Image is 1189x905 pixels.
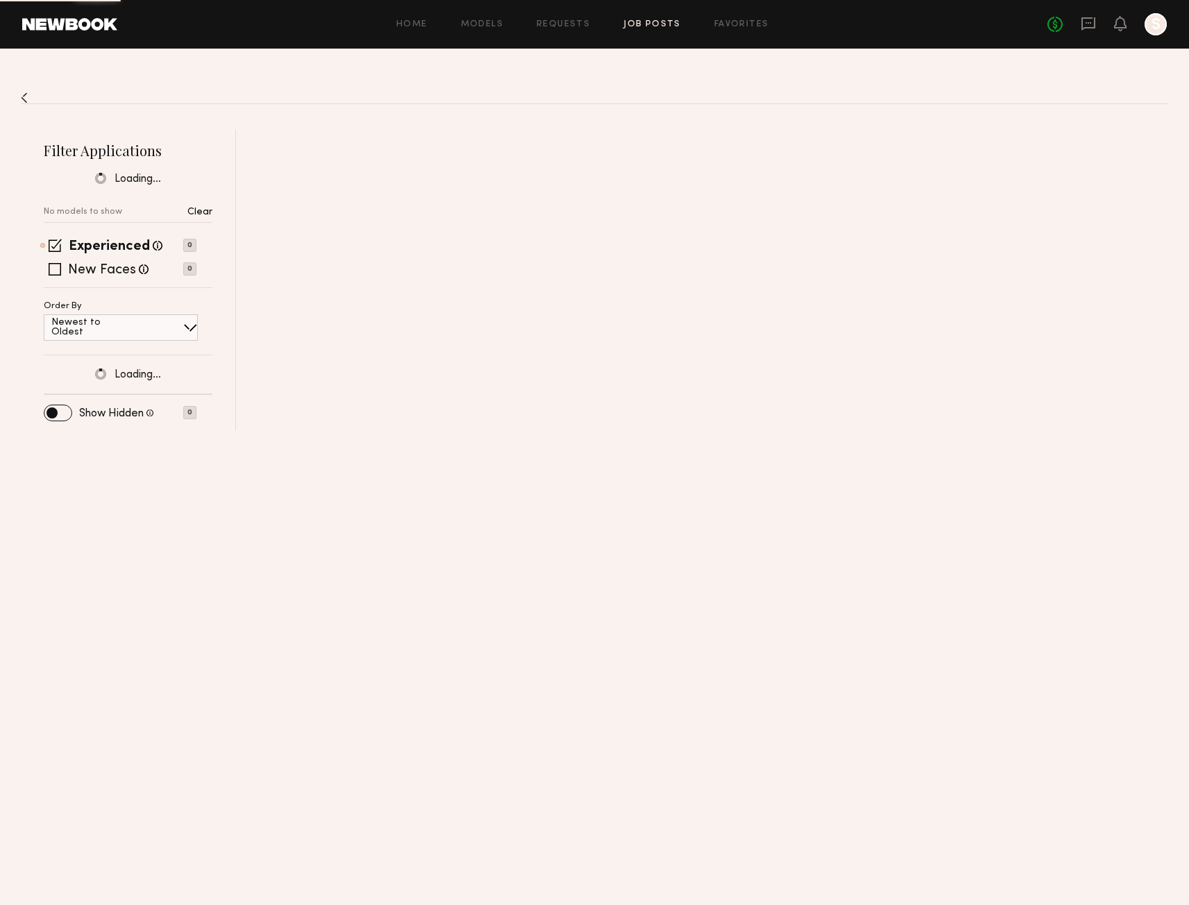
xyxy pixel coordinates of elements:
[187,208,212,217] p: Clear
[51,318,134,337] p: Newest to Oldest
[537,20,590,29] a: Requests
[461,20,503,29] a: Models
[21,92,28,103] img: Back to previous page
[1145,13,1167,35] a: S
[183,406,196,419] p: 0
[714,20,769,29] a: Favorites
[183,239,196,252] p: 0
[115,369,161,381] span: Loading…
[44,208,122,217] p: No models to show
[115,174,161,185] span: Loading…
[69,240,150,254] label: Experienced
[396,20,428,29] a: Home
[623,20,681,29] a: Job Posts
[44,302,82,311] p: Order By
[183,262,196,276] p: 0
[79,408,144,419] label: Show Hidden
[44,141,212,160] h2: Filter Applications
[68,264,136,278] label: New Faces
